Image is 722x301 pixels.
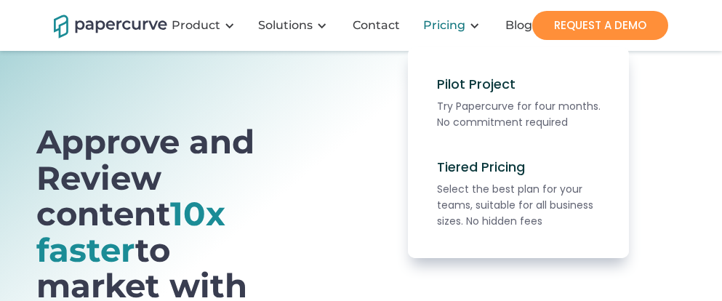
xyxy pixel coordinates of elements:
[505,18,532,33] div: Blog
[422,62,614,145] a: Pilot ProjectTry Papercurve for four months. No commitment required
[437,181,608,229] div: Select the best plan for your teams, suitable for all business sizes. No hidden fees
[249,4,342,47] div: Solutions
[36,193,225,270] span: 10x faster
[54,12,148,38] a: home
[437,76,516,92] div: Pilot Project
[172,18,220,33] div: Product
[494,18,547,33] a: Blog
[353,18,400,33] div: Contact
[423,18,465,33] a: Pricing
[437,159,525,175] div: Tiered Pricing
[422,145,614,244] a: Tiered PricingSelect the best plan for your teams, suitable for all business sizes. No hidden fees
[163,4,249,47] div: Product
[437,98,608,130] div: Try Papercurve for four months. No commitment required
[54,47,667,258] nav: Pricing
[414,4,494,47] div: Pricing
[532,11,668,40] a: REQUEST A DEMO
[258,18,313,33] div: Solutions
[342,18,414,33] a: Contact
